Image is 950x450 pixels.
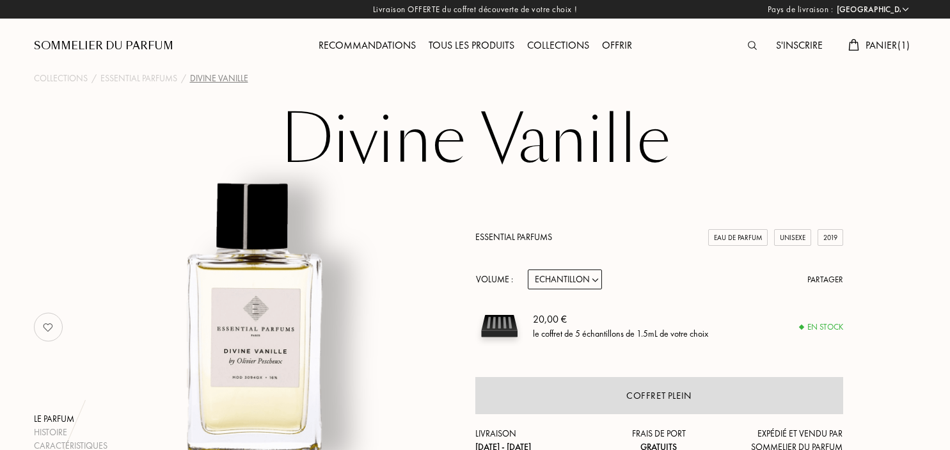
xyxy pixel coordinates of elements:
img: arrow_w.png [901,4,910,14]
img: search_icn.svg [748,41,757,50]
span: Pays de livraison : [768,3,834,16]
div: Offrir [596,38,638,54]
a: Offrir [596,38,638,52]
div: 20,00 € [533,312,708,327]
div: le coffret de 5 échantillons de 1.5mL de votre choix [533,327,708,341]
div: Recommandations [312,38,422,54]
h1: Divine Vanille [155,105,795,175]
span: Panier ( 1 ) [866,38,910,52]
div: En stock [800,321,843,333]
div: Collections [521,38,596,54]
a: Collections [521,38,596,52]
a: Essential Parfums [100,72,177,85]
div: Histoire [34,426,107,439]
div: Unisexe [774,229,811,246]
a: Tous les produits [422,38,521,52]
a: S'inscrire [770,38,829,52]
div: Le parfum [34,412,107,426]
div: 2019 [818,229,843,246]
div: Divine Vanille [190,72,248,85]
a: Collections [34,72,88,85]
img: sample box [475,302,523,350]
a: Essential Parfums [475,231,552,243]
a: Recommandations [312,38,422,52]
div: Partager [807,273,843,286]
div: Eau de Parfum [708,229,768,246]
img: cart.svg [848,39,859,51]
div: / [91,72,97,85]
img: no_like_p.png [35,314,61,340]
a: Sommelier du Parfum [34,38,173,54]
div: / [181,72,186,85]
div: S'inscrire [770,38,829,54]
div: Volume : [475,269,520,289]
div: Coffret plein [626,389,692,403]
div: Tous les produits [422,38,521,54]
